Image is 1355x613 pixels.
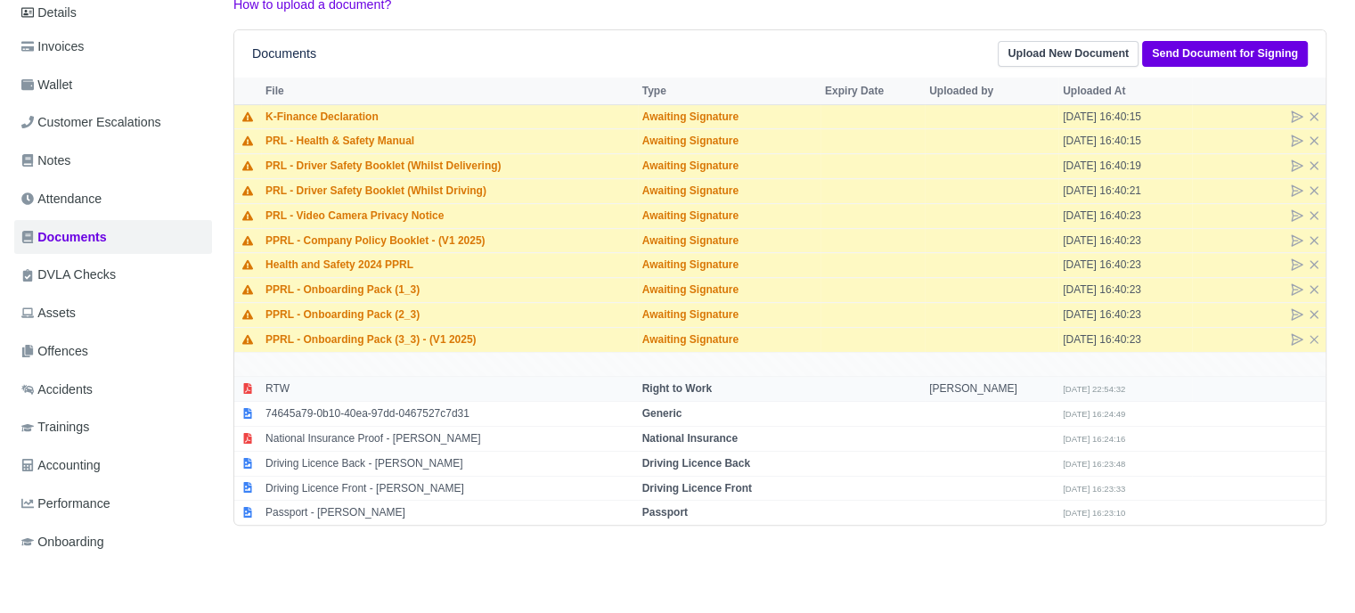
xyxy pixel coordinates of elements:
iframe: Chat Widget [1266,527,1355,613]
span: Invoices [21,37,84,57]
span: Accounting [21,455,101,476]
td: PPRL - Onboarding Pack (1_3) [261,278,638,303]
td: [DATE] 16:40:21 [1058,179,1192,204]
td: [DATE] 16:40:19 [1058,154,1192,179]
td: Awaiting Signature [638,203,820,228]
td: Driving Licence Back - [PERSON_NAME] [261,451,638,476]
a: Invoices [14,29,212,64]
small: [DATE] 16:23:10 [1063,508,1125,518]
a: Attendance [14,182,212,217]
a: Performance [14,486,212,521]
strong: Passport [642,506,688,519]
td: Health and Safety 2024 PPRL [261,253,638,278]
td: [PERSON_NAME] [925,377,1058,402]
td: PPRL - Onboarding Pack (3_3) - (V1 2025) [261,327,638,352]
td: [DATE] 16:40:15 [1058,129,1192,154]
a: Customer Escalations [14,105,212,140]
td: RTW [261,377,638,402]
a: Send Document for Signing [1142,41,1308,67]
td: Awaiting Signature [638,278,820,303]
h6: Documents [252,46,316,61]
small: [DATE] 16:23:33 [1063,484,1125,494]
td: Awaiting Signature [638,104,820,129]
a: Documents [14,220,212,255]
td: PRL - Driver Safety Booklet (Whilst Driving) [261,179,638,204]
td: Passport - [PERSON_NAME] [261,501,638,525]
span: DVLA Checks [21,265,116,285]
strong: Driving Licence Back [642,457,750,470]
td: PPRL - Onboarding Pack (2_3) [261,303,638,328]
td: [DATE] 16:40:23 [1058,253,1192,278]
th: Type [638,78,820,104]
td: 74645a79-0b10-40ea-97dd-0467527c7d31 [261,402,638,427]
td: [DATE] 16:40:23 [1058,327,1192,352]
span: Assets [21,303,76,323]
td: Driving Licence Front - [PERSON_NAME] [261,476,638,501]
span: Documents [21,227,107,248]
strong: Driving Licence Front [642,482,752,494]
a: Trainings [14,410,212,445]
td: PRL - Driver Safety Booklet (Whilst Delivering) [261,154,638,179]
strong: National Insurance [642,432,738,445]
td: Awaiting Signature [638,228,820,253]
span: Onboarding [21,532,104,552]
small: [DATE] 22:54:32 [1063,384,1125,394]
td: K-Finance Declaration [261,104,638,129]
td: Awaiting Signature [638,253,820,278]
a: Accidents [14,372,212,407]
strong: Right to Work [642,382,712,395]
td: Awaiting Signature [638,154,820,179]
th: Uploaded At [1058,78,1192,104]
a: Upload New Document [998,41,1139,67]
td: Awaiting Signature [638,303,820,328]
a: Offences [14,334,212,369]
td: Awaiting Signature [638,179,820,204]
td: [DATE] 16:40:23 [1058,303,1192,328]
span: Wallet [21,75,72,95]
strong: Generic [642,407,682,420]
td: [DATE] 16:40:15 [1058,104,1192,129]
th: File [261,78,638,104]
span: Attendance [21,189,102,209]
span: Offences [21,341,88,362]
th: Uploaded by [925,78,1058,104]
a: Notes [14,143,212,178]
small: [DATE] 16:23:48 [1063,459,1125,469]
span: Trainings [21,417,89,437]
small: [DATE] 16:24:49 [1063,409,1125,419]
td: [DATE] 16:40:23 [1058,228,1192,253]
a: Onboarding [14,525,212,560]
span: Customer Escalations [21,112,161,133]
td: Awaiting Signature [638,129,820,154]
td: National Insurance Proof - [PERSON_NAME] [261,427,638,452]
td: PRL - Video Camera Privacy Notice [261,203,638,228]
a: Wallet [14,68,212,102]
td: Awaiting Signature [638,327,820,352]
th: Expiry Date [820,78,925,104]
a: Accounting [14,448,212,483]
a: Assets [14,296,212,331]
a: DVLA Checks [14,257,212,292]
td: PPRL - Company Policy Booklet - (V1 2025) [261,228,638,253]
span: Accidents [21,380,93,400]
small: [DATE] 16:24:16 [1063,434,1125,444]
td: PRL - Health & Safety Manual [261,129,638,154]
td: [DATE] 16:40:23 [1058,203,1192,228]
td: [DATE] 16:40:23 [1058,278,1192,303]
span: Notes [21,151,70,171]
span: Performance [21,494,110,514]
